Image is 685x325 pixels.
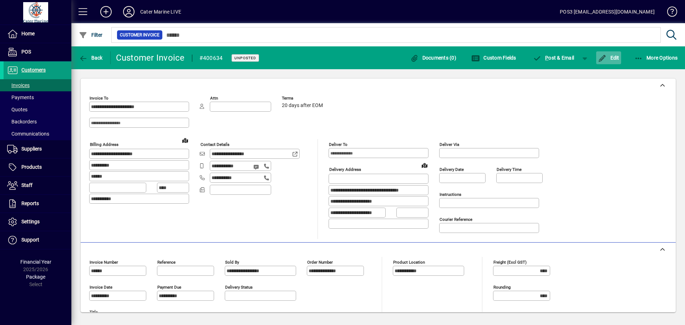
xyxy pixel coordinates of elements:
[4,79,71,91] a: Invoices
[634,55,678,61] span: More Options
[560,6,655,17] div: POS3 [EMAIL_ADDRESS][DOMAIN_NAME]
[493,285,511,290] mat-label: Rounding
[4,177,71,194] a: Staff
[225,285,253,290] mat-label: Delivery status
[7,95,34,100] span: Payments
[440,167,464,172] mat-label: Delivery date
[90,310,98,315] mat-label: Title
[117,5,140,18] button: Profile
[4,195,71,213] a: Reports
[329,142,347,147] mat-label: Deliver To
[90,260,118,265] mat-label: Invoice number
[598,55,619,61] span: Edit
[4,43,71,61] a: POS
[393,260,425,265] mat-label: Product location
[7,107,27,112] span: Quotes
[408,51,458,64] button: Documents (0)
[140,6,181,17] div: Cater Marine LIVE
[21,182,32,188] span: Staff
[120,31,159,39] span: Customer Invoice
[21,237,39,243] span: Support
[21,67,46,73] span: Customers
[71,51,111,64] app-page-header-button: Back
[410,55,456,61] span: Documents (0)
[470,51,518,64] button: Custom Fields
[7,131,49,137] span: Communications
[4,91,71,103] a: Payments
[419,159,430,171] a: View on map
[4,103,71,116] a: Quotes
[21,200,39,206] span: Reports
[116,52,185,64] div: Customer Invoice
[7,119,37,125] span: Backorders
[440,142,459,147] mat-label: Deliver via
[225,260,239,265] mat-label: Sold by
[307,260,333,265] mat-label: Order number
[4,140,71,158] a: Suppliers
[282,96,325,101] span: Terms
[533,55,574,61] span: ost & Email
[21,164,42,170] span: Products
[633,51,680,64] button: More Options
[4,158,71,176] a: Products
[21,219,40,224] span: Settings
[4,128,71,140] a: Communications
[20,259,51,265] span: Financial Year
[157,260,176,265] mat-label: Reference
[77,51,105,64] button: Back
[248,158,265,176] button: Send SMS
[90,285,112,290] mat-label: Invoice date
[157,285,181,290] mat-label: Payment due
[440,217,472,222] mat-label: Courier Reference
[210,96,218,101] mat-label: Attn
[282,103,323,108] span: 20 days after EOM
[26,274,45,280] span: Package
[90,96,108,101] mat-label: Invoice To
[662,1,676,25] a: Knowledge Base
[21,49,31,55] span: POS
[234,56,256,60] span: Unposted
[199,52,223,64] div: #400634
[4,116,71,128] a: Backorders
[4,25,71,43] a: Home
[471,55,516,61] span: Custom Fields
[4,231,71,249] a: Support
[440,192,461,197] mat-label: Instructions
[596,51,621,64] button: Edit
[79,32,103,38] span: Filter
[545,55,548,61] span: P
[79,55,103,61] span: Back
[21,31,35,36] span: Home
[493,260,527,265] mat-label: Freight (excl GST)
[21,146,42,152] span: Suppliers
[179,134,191,146] a: View on map
[95,5,117,18] button: Add
[4,213,71,231] a: Settings
[529,51,578,64] button: Post & Email
[7,82,30,88] span: Invoices
[497,167,522,172] mat-label: Delivery time
[77,29,105,41] button: Filter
